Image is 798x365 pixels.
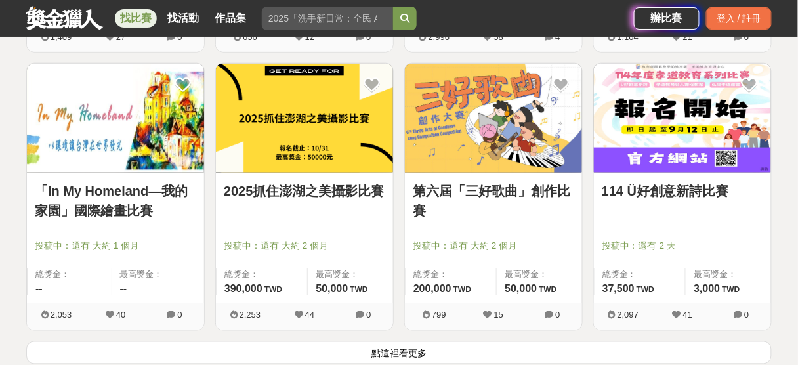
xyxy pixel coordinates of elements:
[683,32,692,42] span: 21
[224,268,299,282] span: 總獎金：
[27,64,204,174] a: Cover Image
[51,32,72,42] span: 1,409
[224,181,385,201] a: 2025抓住澎湖之美攝影比賽
[350,286,367,295] span: TWD
[432,311,446,320] span: 799
[35,284,43,295] span: --
[120,284,127,295] span: --
[505,268,574,282] span: 最高獎金：
[413,268,488,282] span: 總獎金：
[116,311,125,320] span: 40
[224,240,385,253] span: 投稿中：還有 大約 2 個月
[505,284,537,295] span: 50,000
[366,32,371,42] span: 0
[555,32,560,42] span: 4
[744,311,749,320] span: 0
[618,32,639,42] span: 1,104
[602,284,635,295] span: 37,500
[120,268,197,282] span: 最高獎金：
[683,311,692,320] span: 41
[618,311,639,320] span: 2,097
[602,181,763,201] a: 114 Ü好創意新詩比賽
[602,268,677,282] span: 總獎金：
[224,284,262,295] span: 390,000
[634,7,700,30] a: 辦比賽
[744,32,749,42] span: 0
[429,32,450,42] span: 2,996
[209,9,251,28] a: 作品集
[35,181,196,221] a: 「In My Homeland—我的家園」國際繪畫比賽
[262,7,393,30] input: 2025「洗手新日常：全民 ALL IN」洗手歌全台徵選
[594,64,771,174] a: Cover Image
[637,286,654,295] span: TWD
[494,32,503,42] span: 58
[706,7,772,30] div: 登入 / 註冊
[316,268,385,282] span: 最高獎金：
[366,311,371,320] span: 0
[177,311,182,320] span: 0
[494,311,503,320] span: 15
[405,64,582,174] a: Cover Image
[51,311,72,320] span: 2,053
[240,311,261,320] span: 2,253
[264,286,282,295] span: TWD
[602,240,763,253] span: 投稿中：還有 2 天
[694,284,720,295] span: 3,000
[305,311,314,320] span: 44
[316,284,348,295] span: 50,000
[216,64,393,173] img: Cover Image
[413,240,574,253] span: 投稿中：還有 大約 2 個月
[694,268,763,282] span: 最高獎金：
[594,64,771,173] img: Cover Image
[26,341,772,364] button: 點這裡看更多
[405,64,582,173] img: Cover Image
[35,240,196,253] span: 投稿中：還有 大約 1 個月
[413,181,574,221] a: 第六屆「三好歌曲」創作比賽
[162,9,204,28] a: 找活動
[723,286,740,295] span: TWD
[453,286,471,295] span: TWD
[177,32,182,42] span: 0
[35,268,104,282] span: 總獎金：
[216,64,393,174] a: Cover Image
[539,286,556,295] span: TWD
[243,32,257,42] span: 656
[27,64,204,173] img: Cover Image
[555,311,560,320] span: 0
[305,32,314,42] span: 12
[413,284,451,295] span: 200,000
[116,32,125,42] span: 27
[115,9,157,28] a: 找比賽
